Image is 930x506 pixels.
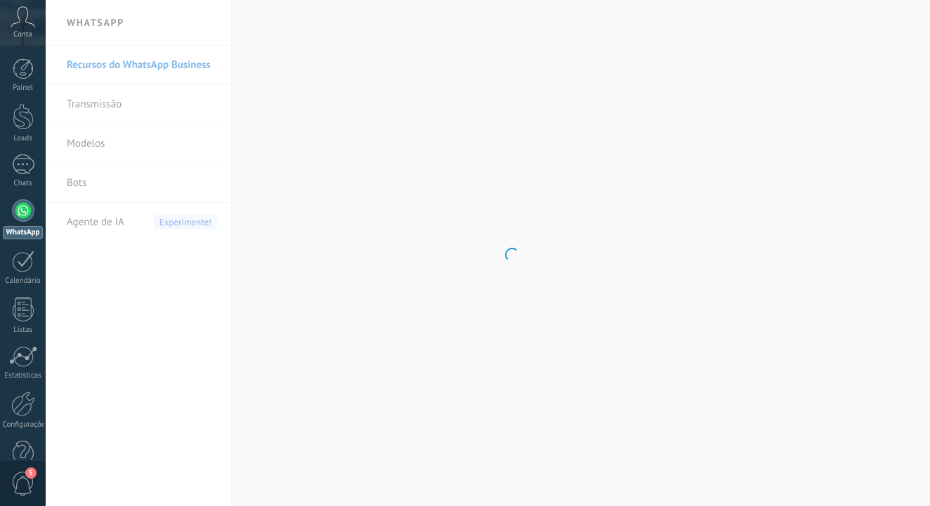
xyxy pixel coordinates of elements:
div: Estatísticas [3,371,44,380]
div: Configurações [3,420,44,430]
span: Conta [13,30,32,39]
div: Chats [3,179,44,188]
div: Calendário [3,277,44,286]
div: Leads [3,134,44,143]
div: Painel [3,84,44,93]
div: WhatsApp [3,226,43,239]
div: Listas [3,326,44,335]
span: 5 [25,467,37,479]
